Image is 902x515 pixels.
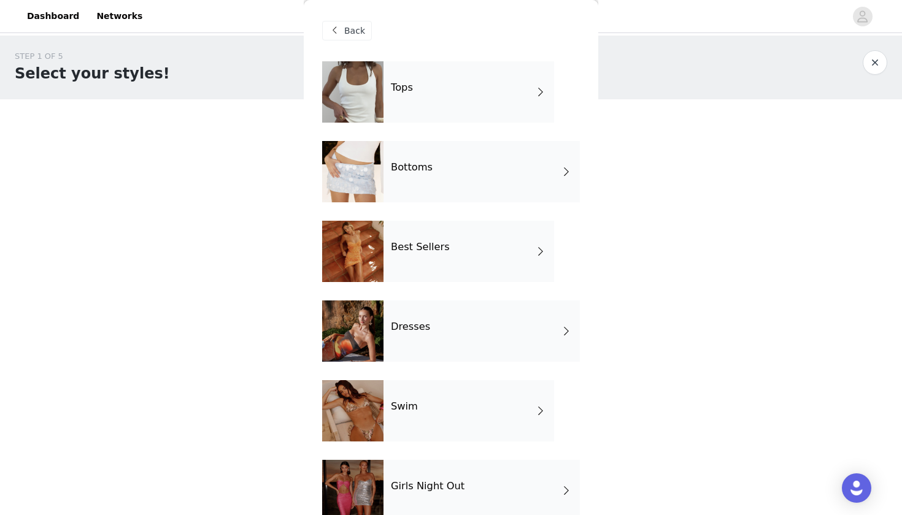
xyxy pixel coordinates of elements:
[391,321,430,332] h4: Dresses
[842,473,871,503] div: Open Intercom Messenger
[391,242,450,253] h4: Best Sellers
[391,82,413,93] h4: Tops
[20,2,87,30] a: Dashboard
[15,50,170,63] div: STEP 1 OF 5
[391,162,433,173] h4: Bottoms
[89,2,150,30] a: Networks
[391,481,464,492] h4: Girls Night Out
[344,25,365,37] span: Back
[857,7,868,26] div: avatar
[391,401,418,412] h4: Swim
[15,63,170,85] h1: Select your styles!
